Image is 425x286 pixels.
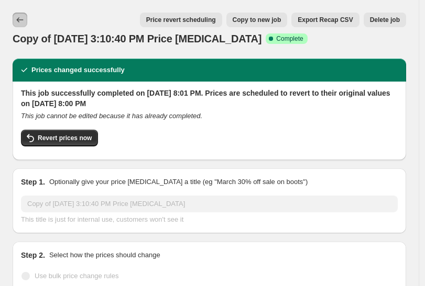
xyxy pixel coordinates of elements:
[21,177,45,187] h2: Step 1.
[49,177,308,187] p: Optionally give your price [MEDICAL_DATA] a title (eg "March 30% off sale on boots")
[35,272,118,280] span: Use bulk price change rules
[38,134,92,142] span: Revert prices now
[21,112,202,120] i: This job cannot be edited because it has already completed.
[13,13,27,27] button: Price change jobs
[226,13,288,27] button: Copy to new job
[291,13,359,27] button: Export Recap CSV
[21,130,98,146] button: Revert prices now
[31,65,125,75] h2: Prices changed successfully
[370,16,400,24] span: Delete job
[140,13,222,27] button: Price revert scheduling
[364,13,406,27] button: Delete job
[146,16,216,24] span: Price revert scheduling
[49,250,160,260] p: Select how the prices should change
[21,250,45,260] h2: Step 2.
[298,16,353,24] span: Export Recap CSV
[13,33,261,44] span: Copy of [DATE] 3:10:40 PM Price [MEDICAL_DATA]
[21,196,398,212] input: 30% off holiday sale
[276,35,303,43] span: Complete
[21,88,398,109] h2: This job successfully completed on [DATE] 8:01 PM. Prices are scheduled to revert to their origin...
[233,16,281,24] span: Copy to new job
[21,215,183,223] span: This title is just for internal use, customers won't see it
